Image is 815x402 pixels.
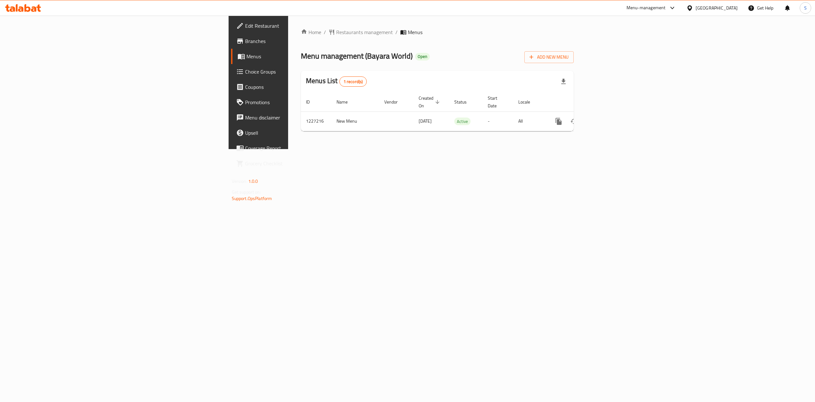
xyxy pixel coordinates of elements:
[518,98,538,106] span: Locale
[232,188,261,196] span: Get support on:
[337,98,356,106] span: Name
[454,118,471,125] span: Active
[696,4,738,11] div: [GEOGRAPHIC_DATA]
[245,114,360,121] span: Menu disclaimer
[245,22,360,30] span: Edit Restaurant
[566,114,582,129] button: Change Status
[231,140,365,156] a: Coverage Report
[524,51,574,63] button: Add New Menu
[340,79,367,85] span: 1 record(s)
[339,76,367,87] div: Total records count
[483,111,513,131] td: -
[245,144,360,152] span: Coverage Report
[245,98,360,106] span: Promotions
[306,76,367,87] h2: Menus List
[384,98,406,106] span: Vendor
[454,98,475,106] span: Status
[306,98,318,106] span: ID
[419,94,442,110] span: Created On
[231,156,365,171] a: Grocery Checklist
[232,177,247,185] span: Version:
[231,49,365,64] a: Menus
[245,68,360,75] span: Choice Groups
[231,79,365,95] a: Coupons
[415,53,430,61] div: Open
[395,28,398,36] li: /
[454,118,471,125] div: Active
[301,92,617,131] table: enhanced table
[419,117,432,125] span: [DATE]
[231,110,365,125] a: Menu disclaimer
[245,83,360,91] span: Coupons
[232,194,272,203] a: Support.OpsPlatform
[408,28,422,36] span: Menus
[513,111,546,131] td: All
[231,64,365,79] a: Choice Groups
[231,95,365,110] a: Promotions
[246,53,360,60] span: Menus
[488,94,506,110] span: Start Date
[804,4,807,11] span: S
[231,18,365,33] a: Edit Restaurant
[556,74,571,89] div: Export file
[415,54,430,59] span: Open
[546,92,617,112] th: Actions
[551,114,566,129] button: more
[245,160,360,167] span: Grocery Checklist
[245,37,360,45] span: Branches
[231,33,365,49] a: Branches
[301,28,574,36] nav: breadcrumb
[245,129,360,137] span: Upsell
[248,177,258,185] span: 1.0.0
[627,4,666,12] div: Menu-management
[529,53,569,61] span: Add New Menu
[231,125,365,140] a: Upsell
